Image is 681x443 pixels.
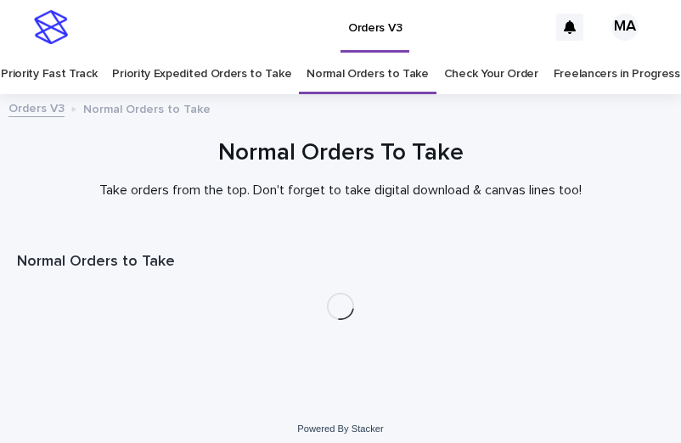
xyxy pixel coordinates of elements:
[8,98,65,117] a: Orders V3
[554,54,680,94] a: Freelancers in Progress
[17,182,664,199] p: Take orders from the top. Don't forget to take digital download & canvas lines too!
[1,54,97,94] a: Priority Fast Track
[17,252,664,272] h1: Normal Orders to Take
[611,14,639,41] div: MA
[17,137,664,169] h1: Normal Orders To Take
[444,54,538,94] a: Check Your Order
[83,98,211,117] p: Normal Orders to Take
[112,54,291,94] a: Priority Expedited Orders to Take
[297,423,383,434] a: Powered By Stacker
[307,54,429,94] a: Normal Orders to Take
[34,10,68,44] img: stacker-logo-s-only.png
